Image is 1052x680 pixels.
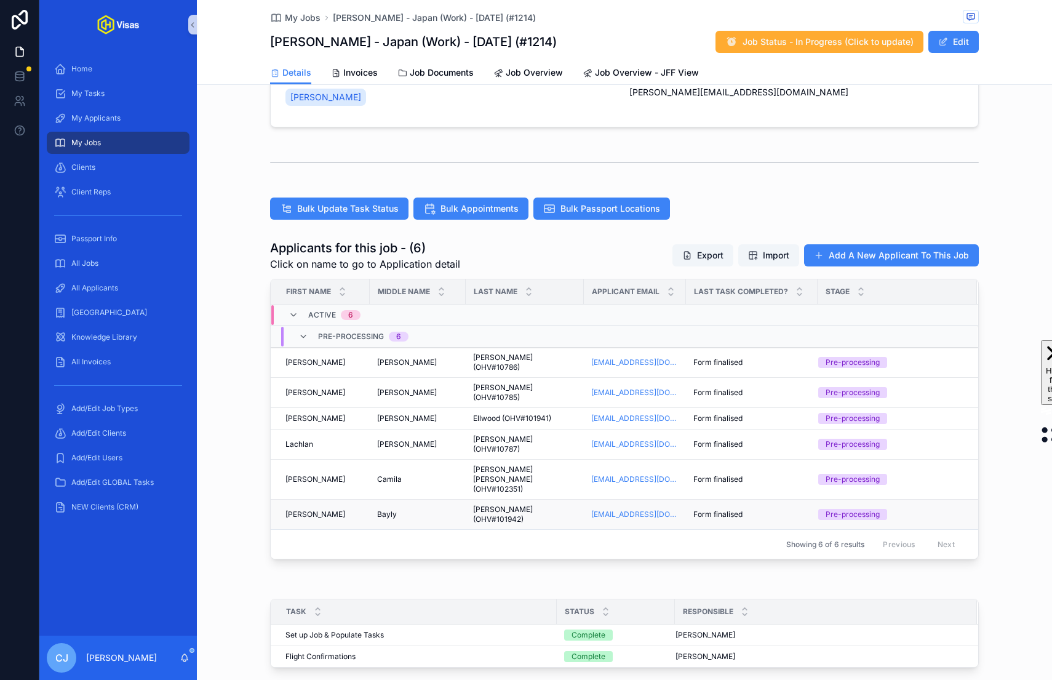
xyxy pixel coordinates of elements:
[39,49,197,534] div: scrollable content
[591,388,679,398] a: [EMAIL_ADDRESS][DOMAIN_NAME]
[71,428,126,438] span: Add/Edit Clients
[47,277,189,299] a: All Applicants
[591,358,679,367] a: [EMAIL_ADDRESS][DOMAIN_NAME]
[348,310,353,320] div: 6
[377,414,458,423] a: [PERSON_NAME]
[270,257,460,271] span: Click on name to go to Application detail
[506,66,563,79] span: Job Overview
[763,249,789,262] span: Import
[285,414,362,423] a: [PERSON_NAME]
[693,358,743,367] span: Form finalised
[71,113,121,123] span: My Applicants
[47,302,189,324] a: [GEOGRAPHIC_DATA]
[285,414,345,423] span: [PERSON_NAME]
[47,496,189,518] a: NEW Clients (CRM)
[308,310,336,320] span: Active
[396,332,401,342] div: 6
[826,474,880,485] div: Pre-processing
[591,474,679,484] a: [EMAIL_ADDRESS][DOMAIN_NAME]
[71,258,98,268] span: All Jobs
[97,15,139,34] img: App logo
[818,509,962,520] a: Pre-processing
[297,202,399,215] span: Bulk Update Task Status
[71,357,111,367] span: All Invoices
[738,244,799,266] button: Import
[71,187,111,197] span: Client Reps
[285,652,356,662] span: Flight Confirmations
[47,228,189,250] a: Passport Info
[71,308,147,318] span: [GEOGRAPHIC_DATA]
[47,107,189,129] a: My Applicants
[560,202,660,215] span: Bulk Passport Locations
[71,453,122,463] span: Add/Edit Users
[286,607,306,617] span: Task
[47,471,189,494] a: Add/Edit GLOBAL Tasks
[474,287,517,297] span: Last Name
[333,12,536,24] span: [PERSON_NAME] - Japan (Work) - [DATE] (#1214)
[591,439,679,449] a: [EMAIL_ADDRESS][DOMAIN_NAME]
[410,66,474,79] span: Job Documents
[591,510,679,519] a: [EMAIL_ADDRESS][DOMAIN_NAME]
[282,66,311,79] span: Details
[826,357,880,368] div: Pre-processing
[270,198,408,220] button: Bulk Update Task Status
[47,422,189,444] a: Add/Edit Clients
[47,351,189,373] a: All Invoices
[270,33,557,50] h1: [PERSON_NAME] - Japan (Work) - [DATE] (#1214)
[290,91,361,103] span: [PERSON_NAME]
[285,510,362,519] a: [PERSON_NAME]
[804,244,979,266] button: Add A New Applicant To This Job
[47,398,189,420] a: Add/Edit Job Types
[694,287,788,297] span: Last Task Completed?
[71,332,137,342] span: Knowledge Library
[826,387,880,398] div: Pre-processing
[47,326,189,348] a: Knowledge Library
[572,630,605,641] div: Complete
[285,510,345,519] span: [PERSON_NAME]
[672,244,733,266] button: Export
[71,64,92,74] span: Home
[693,474,810,484] a: Form finalised
[47,252,189,274] a: All Jobs
[693,388,810,398] a: Form finalised
[683,607,733,617] span: Responsible
[818,357,962,368] a: Pre-processing
[285,388,362,398] a: [PERSON_NAME]
[786,540,864,550] span: Showing 6 of 6 results
[818,439,962,450] a: Pre-processing
[285,439,313,449] span: Lachlan
[397,62,474,86] a: Job Documents
[285,388,345,398] span: [PERSON_NAME]
[71,234,117,244] span: Passport Info
[343,66,378,79] span: Invoices
[285,630,384,640] span: Set up Job & Populate Tasks
[693,510,810,519] a: Form finalised
[473,465,576,494] span: [PERSON_NAME] [PERSON_NAME] (OHV#102351)
[572,651,605,662] div: Complete
[440,202,519,215] span: Bulk Appointments
[693,474,743,484] span: Form finalised
[473,434,576,454] span: [PERSON_NAME] (OHV#10787)
[818,413,962,424] a: Pre-processing
[473,414,576,423] a: Ellwood (OHV#101941)
[285,89,366,106] a: [PERSON_NAME]
[47,181,189,203] a: Client Reps
[377,439,437,449] span: [PERSON_NAME]
[473,353,576,372] a: [PERSON_NAME] (OHV#10786)
[928,31,979,53] button: Edit
[473,505,576,524] a: [PERSON_NAME] (OHV#101942)
[377,510,397,519] span: Bayly
[285,358,345,367] span: [PERSON_NAME]
[473,383,576,402] a: [PERSON_NAME] (OHV#10785)
[377,414,437,423] span: [PERSON_NAME]
[591,414,679,423] a: [EMAIL_ADDRESS][DOMAIN_NAME]
[47,132,189,154] a: My Jobs
[826,439,880,450] div: Pre-processing
[533,198,670,220] button: Bulk Passport Locations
